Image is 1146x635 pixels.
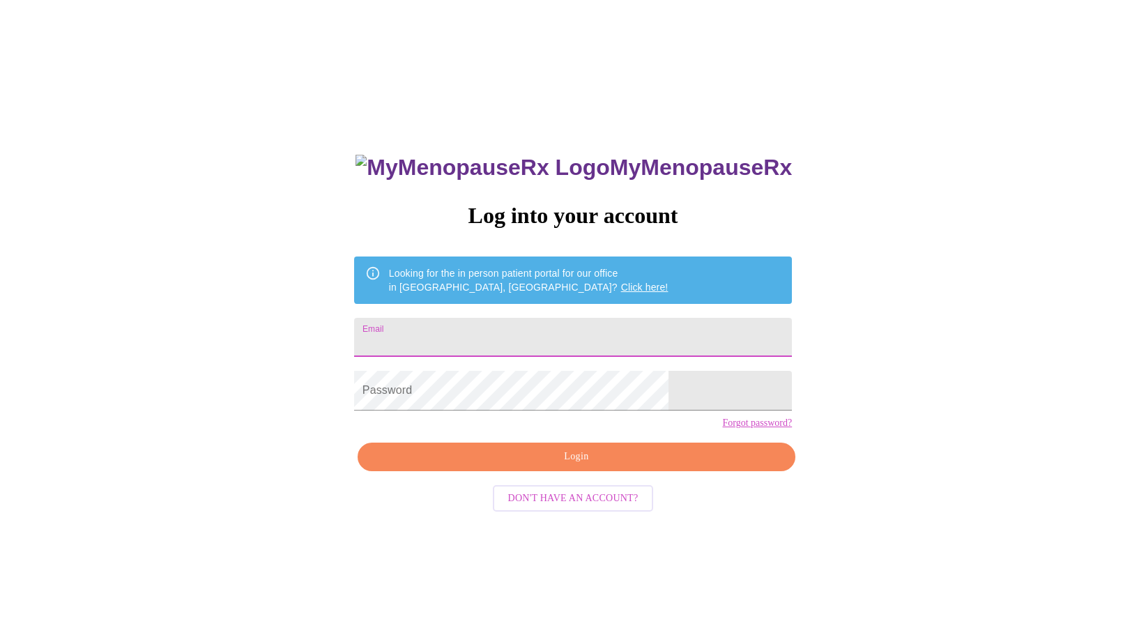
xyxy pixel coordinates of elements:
[489,491,657,503] a: Don't have an account?
[621,282,668,293] a: Click here!
[389,261,668,300] div: Looking for the in person patient portal for our office in [GEOGRAPHIC_DATA], [GEOGRAPHIC_DATA]?
[722,418,792,429] a: Forgot password?
[508,490,639,507] span: Don't have an account?
[358,443,795,471] button: Login
[354,203,792,229] h3: Log into your account
[356,155,792,181] h3: MyMenopauseRx
[493,485,654,512] button: Don't have an account?
[374,448,779,466] span: Login
[356,155,609,181] img: MyMenopauseRx Logo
